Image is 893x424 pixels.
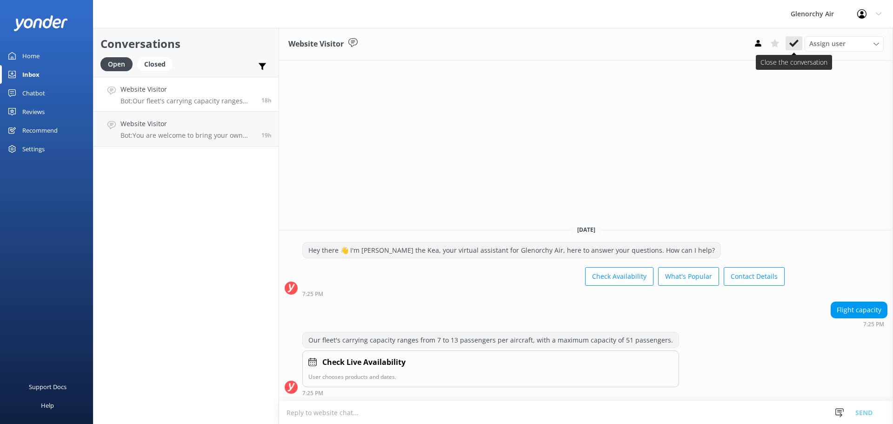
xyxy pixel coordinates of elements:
[288,38,344,50] h3: Website Visitor
[100,59,137,69] a: Open
[100,57,133,71] div: Open
[120,84,254,94] h4: Website Visitor
[302,390,323,396] strong: 7:25 PM
[261,131,272,139] span: 05:50pm 10-Aug-2025 (UTC +12:00) Pacific/Auckland
[41,396,54,415] div: Help
[14,15,67,31] img: yonder-white-logo.png
[93,77,279,112] a: Website VisitorBot:Our fleet's carrying capacity ranges from 7 to 13 passengers per aircraft, wit...
[863,322,884,327] strong: 7:25 PM
[831,302,887,318] div: Flight capacity
[22,121,58,140] div: Recommend
[585,267,653,286] button: Check Availability
[302,291,323,297] strong: 7:25 PM
[120,119,254,129] h4: Website Visitor
[22,65,40,84] div: Inbox
[658,267,719,286] button: What's Popular
[120,131,254,140] p: Bot: You are welcome to bring your own food and drink on any of our experiences. However, open dr...
[22,102,45,121] div: Reviews
[120,97,254,105] p: Bot: Our fleet's carrying capacity ranges from 7 to 13 passengers per aircraft, with a maximum ca...
[302,390,679,396] div: 07:25pm 10-Aug-2025 (UTC +12:00) Pacific/Auckland
[93,112,279,147] a: Website VisitorBot:You are welcome to bring your own food and drink on any of our experiences. Ho...
[137,59,177,69] a: Closed
[303,242,720,258] div: Hey there 👋 I'm [PERSON_NAME] the Kea, your virtual assistant for Glenorchy Air, here to answer y...
[29,377,67,396] div: Support Docs
[22,140,45,158] div: Settings
[100,35,272,53] h2: Conversations
[724,267,785,286] button: Contact Details
[261,96,272,104] span: 07:25pm 10-Aug-2025 (UTC +12:00) Pacific/Auckland
[322,357,406,369] h4: Check Live Availability
[302,290,785,297] div: 07:25pm 10-Aug-2025 (UTC +12:00) Pacific/Auckland
[303,332,679,348] div: Our fleet's carrying capacity ranges from 7 to 13 passengers per aircraft, with a maximum capacit...
[809,39,846,49] span: Assign user
[805,36,884,51] div: Assign User
[831,321,887,327] div: 07:25pm 10-Aug-2025 (UTC +12:00) Pacific/Auckland
[137,57,173,71] div: Closed
[572,226,601,234] span: [DATE]
[22,47,40,65] div: Home
[22,84,45,102] div: Chatbot
[308,372,673,381] p: User chooses products and dates.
